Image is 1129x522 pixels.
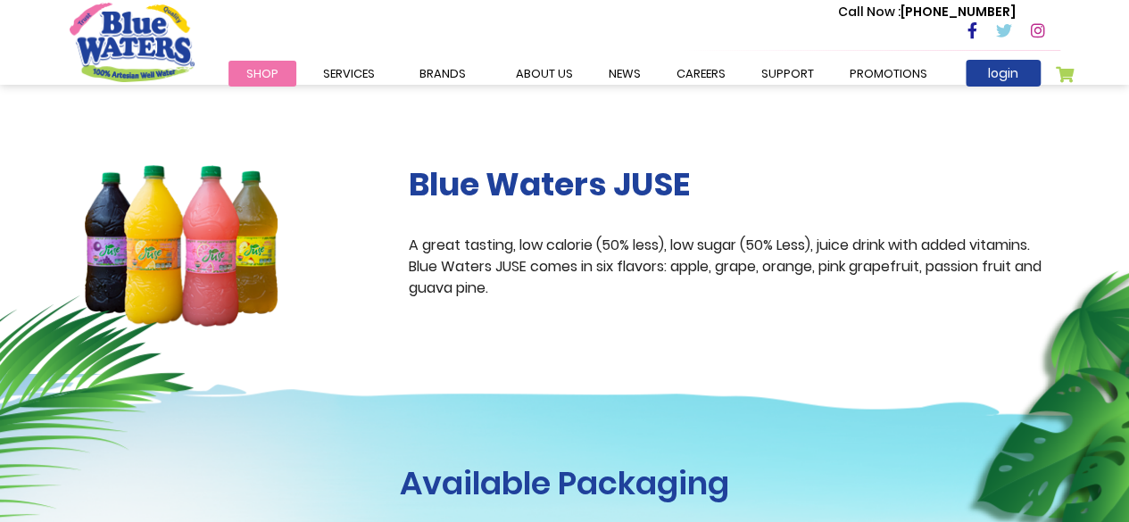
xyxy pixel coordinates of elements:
a: login [966,60,1041,87]
h2: Blue Waters JUSE [409,165,1060,203]
h1: Available Packaging [70,464,1060,502]
span: Services [323,65,375,82]
a: store logo [70,3,195,81]
p: A great tasting, low calorie (50% less), low sugar (50% Less), juice drink with added vitamins. B... [409,235,1060,299]
span: Call Now : [838,3,901,21]
a: careers [659,61,743,87]
span: Brands [419,65,466,82]
p: [PHONE_NUMBER] [838,3,1016,21]
span: Shop [246,65,278,82]
a: News [591,61,659,87]
a: about us [498,61,591,87]
a: support [743,61,832,87]
a: Promotions [832,61,945,87]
